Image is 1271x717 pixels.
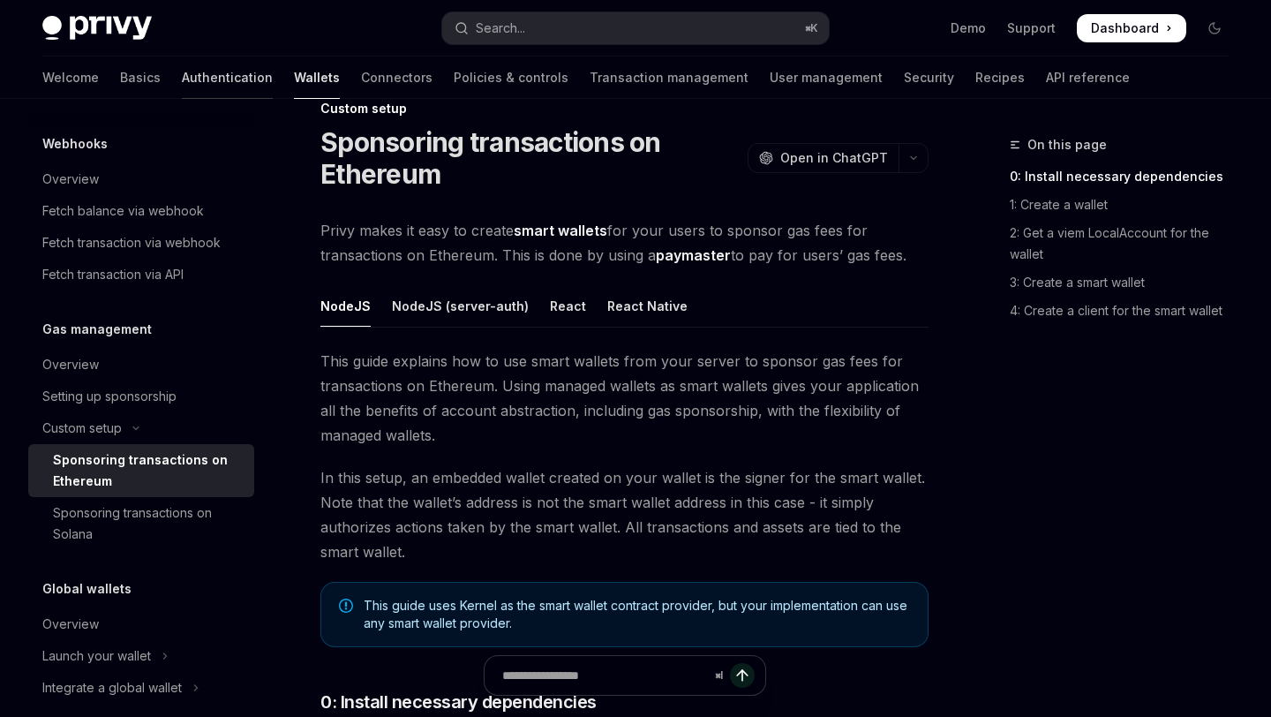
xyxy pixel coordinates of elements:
a: Transaction management [590,57,748,99]
button: Toggle Custom setup section [28,412,254,444]
a: Welcome [42,57,99,99]
h5: Gas management [42,319,152,340]
div: React Native [607,285,688,327]
div: Overview [42,614,99,635]
span: Dashboard [1091,19,1159,37]
div: Fetch balance via webhook [42,200,204,222]
div: Search... [476,18,525,39]
span: This guide uses Kernel as the smart wallet contract provider, but your implementation can use any... [364,597,910,632]
a: paymaster [656,246,731,265]
a: Overview [28,163,254,195]
div: Custom setup [42,418,122,439]
span: ⌘ K [805,21,818,35]
a: Basics [120,57,161,99]
div: React [550,285,586,327]
button: Open in ChatGPT [748,143,899,173]
a: Setting up sponsorship [28,381,254,412]
a: Recipes [975,57,1025,99]
a: Sponsoring transactions on Ethereum [28,444,254,497]
a: Fetch transaction via API [28,259,254,291]
div: Sponsoring transactions on Solana [53,502,244,545]
a: Authentication [182,57,273,99]
img: dark logo [42,16,152,41]
div: NodeJS [320,285,371,327]
a: Overview [28,608,254,640]
a: Security [904,57,954,99]
a: 4: Create a client for the smart wallet [1010,297,1243,325]
div: Integrate a global wallet [42,677,182,698]
div: Fetch transaction via webhook [42,232,221,253]
button: Toggle dark mode [1200,14,1229,42]
a: Fetch transaction via webhook [28,227,254,259]
a: Overview [28,349,254,381]
strong: smart wallets [514,222,607,239]
h5: Webhooks [42,133,108,155]
button: Send message [730,663,755,688]
a: User management [770,57,883,99]
span: Open in ChatGPT [780,149,888,167]
input: Ask a question... [502,656,708,695]
span: On this page [1027,134,1107,155]
div: Overview [42,354,99,375]
div: Fetch transaction via API [42,264,184,285]
a: Support [1007,19,1056,37]
a: 0: Install necessary dependencies [1010,162,1243,191]
a: Fetch balance via webhook [28,195,254,227]
h5: Global wallets [42,578,132,600]
button: Toggle Integrate a global wallet section [28,672,254,704]
a: 3: Create a smart wallet [1010,268,1243,297]
button: Toggle Launch your wallet section [28,640,254,672]
div: Overview [42,169,99,190]
a: Demo [951,19,986,37]
h1: Sponsoring transactions on Ethereum [320,126,741,190]
div: NodeJS (server-auth) [392,285,529,327]
a: 1: Create a wallet [1010,191,1243,219]
span: This guide explains how to use smart wallets from your server to sponsor gas fees for transaction... [320,349,929,448]
svg: Note [339,599,353,613]
a: Dashboard [1077,14,1186,42]
a: Policies & controls [454,57,568,99]
a: API reference [1046,57,1130,99]
button: Open search [442,12,828,44]
span: Privy makes it easy to create for your users to sponsor gas fees for transactions on Ethereum. Th... [320,218,929,268]
a: 2: Get a viem LocalAccount for the wallet [1010,219,1243,268]
div: Setting up sponsorship [42,386,177,407]
a: Connectors [361,57,432,99]
a: Wallets [294,57,340,99]
a: Sponsoring transactions on Solana [28,497,254,550]
div: Launch your wallet [42,645,151,667]
span: In this setup, an embedded wallet created on your wallet is the signer for the smart wallet. Note... [320,465,929,564]
div: Sponsoring transactions on Ethereum [53,449,244,492]
div: Custom setup [320,100,929,117]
